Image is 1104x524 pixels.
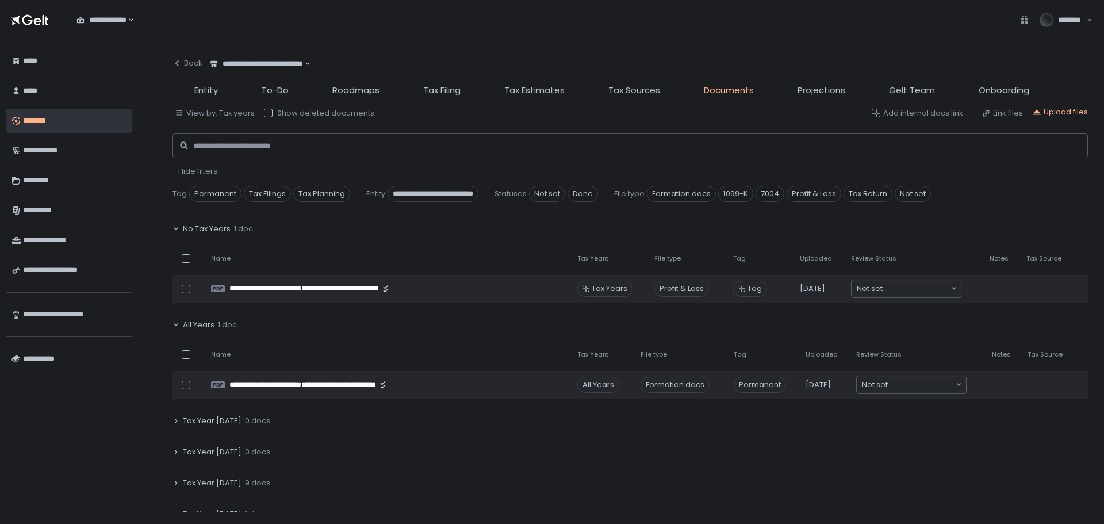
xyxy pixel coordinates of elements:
div: Search for option [69,8,134,32]
span: Permanent [734,377,786,393]
span: File type [641,350,667,359]
span: File type [614,189,645,199]
span: Uploaded [806,350,838,359]
button: - Hide filters [172,166,217,177]
span: Tax Estimates [504,84,565,97]
span: Tax Years [577,254,609,263]
span: Tax Source [1028,350,1063,359]
div: Search for option [857,376,966,393]
span: Review Status [851,254,896,263]
span: Entity [366,189,385,199]
span: Tax Return [844,186,892,202]
span: Not set [529,186,565,202]
span: 0 docs [245,447,270,457]
input: Search for option [303,58,304,70]
span: Projections [798,84,845,97]
div: Search for option [202,52,310,76]
span: Tax Filing [423,84,461,97]
span: Statuses [494,189,527,199]
span: No Tax Years [183,224,231,234]
span: [DATE] [800,284,825,294]
span: Permanent [189,186,241,202]
input: Search for option [888,379,955,391]
span: Tax Years [577,350,609,359]
span: Review Status [856,350,902,359]
span: Gelt Team [889,84,935,97]
span: Roadmaps [332,84,379,97]
span: 1099-K [718,186,753,202]
span: Entity [194,84,218,97]
span: Tax Source [1026,254,1061,263]
span: Tax Year [DATE] [183,447,241,457]
span: Uploaded [800,254,832,263]
span: Tax Year [DATE] [183,509,241,519]
span: Tax Years [592,284,627,294]
span: 1 doc [218,320,237,330]
span: Onboarding [979,84,1029,97]
div: Back [172,58,202,68]
div: Profit & Loss [654,281,709,297]
input: Search for option [883,283,950,294]
span: [DATE] [806,380,831,390]
span: 9 docs [245,478,270,488]
button: Link files [982,108,1023,118]
span: Notes [992,350,1011,359]
span: 1 doc [234,224,253,234]
span: 7004 [756,186,784,202]
span: Tax Sources [608,84,660,97]
span: To-Do [262,84,289,97]
div: All Years [577,377,619,393]
span: Profit & Loss [787,186,841,202]
div: Search for option [852,280,961,297]
span: All Years [183,320,214,330]
button: Add internal docs link [872,108,963,118]
span: Tag [172,189,187,199]
span: Done [568,186,598,202]
span: Tax Filings [244,186,291,202]
button: View by: Tax years [175,108,255,118]
span: File type [654,254,681,263]
span: 1 doc [245,509,264,519]
span: Tax Year [DATE] [183,416,241,426]
span: Not set [895,186,931,202]
span: Formation docs [647,186,716,202]
button: Back [172,52,202,75]
span: Name [211,350,231,359]
span: Not set [857,283,883,294]
span: Not set [862,379,888,391]
span: Tag [734,350,746,359]
div: Formation docs [641,377,710,393]
span: 0 docs [245,416,270,426]
span: Documents [704,84,754,97]
button: Upload files [1032,107,1088,117]
span: Tag [747,284,762,294]
span: Tag [733,254,746,263]
span: Notes [990,254,1009,263]
span: Name [211,254,231,263]
span: Tax Year [DATE] [183,478,241,488]
span: Tax Planning [293,186,350,202]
